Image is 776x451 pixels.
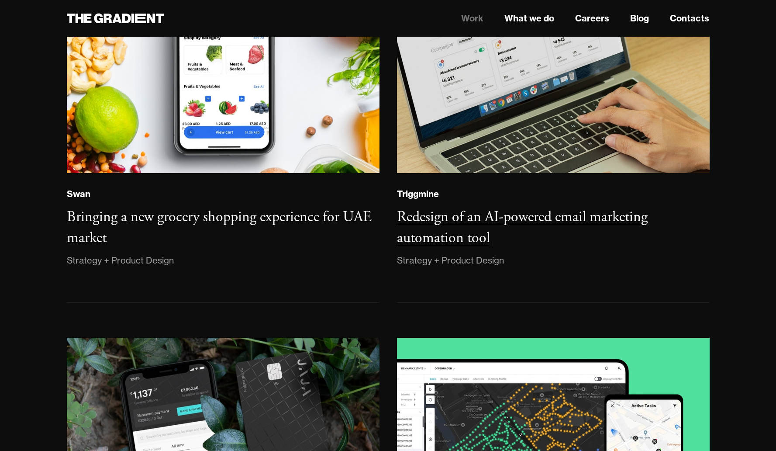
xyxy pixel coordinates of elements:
[504,12,554,25] a: What we do
[397,253,504,267] div: Strategy + Product Design
[67,208,372,247] h3: Bringing a new grocery shopping experience for UAE market
[397,188,439,200] div: Triggmine
[397,208,648,247] h3: Redesign of an AI-powered email marketing automation tool
[630,12,649,25] a: Blog
[67,253,174,267] div: Strategy + Product Design
[575,12,609,25] a: Careers
[461,12,483,25] a: Work
[670,12,709,25] a: Contacts
[67,188,90,200] div: Swan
